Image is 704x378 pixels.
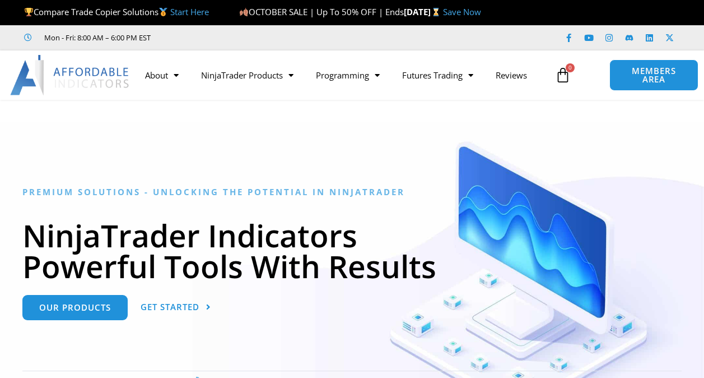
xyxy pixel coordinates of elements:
[170,6,209,17] a: Start Here
[538,59,588,91] a: 0
[240,8,248,16] img: 🍂
[22,295,128,320] a: Our Products
[484,62,538,88] a: Reviews
[432,8,440,16] img: ⌛
[10,55,130,95] img: LogoAI | Affordable Indicators – NinjaTrader
[159,8,167,16] img: 🥇
[166,32,334,43] iframe: Customer reviews powered by Trustpilot
[24,6,209,17] span: Compare Trade Copier Solutions
[141,303,199,311] span: Get Started
[22,187,682,197] h6: Premium Solutions - Unlocking the Potential in NinjaTrader
[391,62,484,88] a: Futures Trading
[25,8,33,16] img: 🏆
[305,62,391,88] a: Programming
[443,6,481,17] a: Save Now
[621,67,686,84] span: MEMBERS AREA
[141,295,211,320] a: Get Started
[39,303,111,312] span: Our Products
[566,63,575,72] span: 0
[22,220,682,282] h1: NinjaTrader Indicators Powerful Tools With Results
[190,62,305,88] a: NinjaTrader Products
[134,62,549,88] nav: Menu
[239,6,404,17] span: OCTOBER SALE | Up To 50% OFF | Ends
[134,62,190,88] a: About
[404,6,442,17] strong: [DATE]
[609,59,698,91] a: MEMBERS AREA
[41,31,151,44] span: Mon - Fri: 8:00 AM – 6:00 PM EST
